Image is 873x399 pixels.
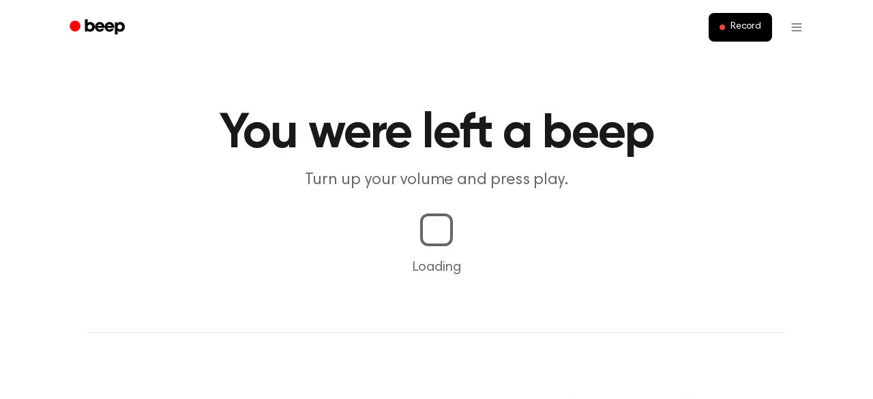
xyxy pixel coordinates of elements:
p: Turn up your volume and press play. [175,169,698,192]
a: Beep [60,14,137,41]
button: Open menu [780,11,813,44]
button: Record [709,13,772,42]
h1: You were left a beep [87,109,786,158]
span: Record [730,21,761,33]
p: Loading [16,257,857,278]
